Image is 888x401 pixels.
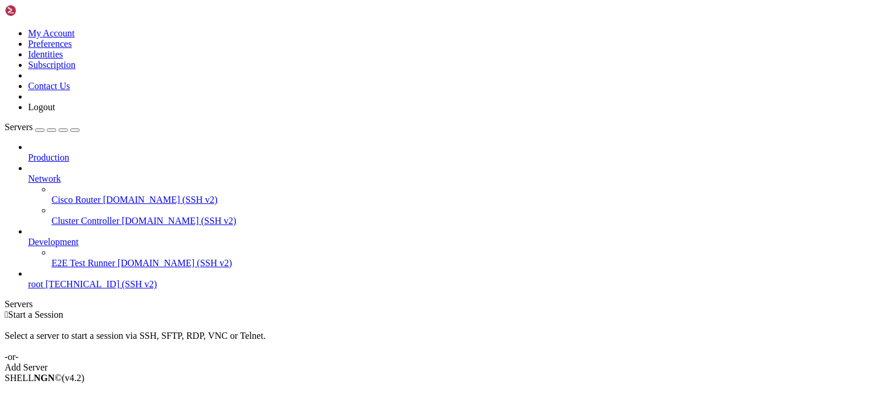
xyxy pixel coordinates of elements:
b: NGN [34,373,55,383]
span: root [28,279,43,289]
a: Production [28,152,883,163]
li: Cisco Router [DOMAIN_NAME] (SSH v2) [52,184,883,205]
li: Development [28,226,883,269]
span: Network [28,174,61,183]
span:  [5,310,8,320]
a: My Account [28,28,75,38]
li: Cluster Controller [DOMAIN_NAME] (SSH v2) [52,205,883,226]
a: Logout [28,102,55,112]
span: Cisco Router [52,195,101,205]
a: E2E Test Runner [DOMAIN_NAME] (SSH v2) [52,258,883,269]
span: SHELL © [5,373,84,383]
a: Cluster Controller [DOMAIN_NAME] (SSH v2) [52,216,883,226]
a: Development [28,237,883,247]
span: Cluster Controller [52,216,119,226]
a: Identities [28,49,63,59]
a: Contact Us [28,81,70,91]
a: Cisco Router [DOMAIN_NAME] (SSH v2) [52,195,883,205]
li: E2E Test Runner [DOMAIN_NAME] (SSH v2) [52,247,883,269]
a: root [TECHNICAL_ID] (SSH v2) [28,279,883,290]
a: Subscription [28,60,76,70]
a: Network [28,174,883,184]
span: Development [28,237,78,247]
div: Select a server to start a session via SSH, SFTP, RDP, VNC or Telnet. -or- [5,320,883,362]
div: Servers [5,299,883,310]
img: Shellngn [5,5,72,16]
li: Production [28,142,883,163]
li: root [TECHNICAL_ID] (SSH v2) [28,269,883,290]
span: Production [28,152,69,162]
li: Network [28,163,883,226]
span: E2E Test Runner [52,258,115,268]
span: 4.2.0 [62,373,85,383]
span: Start a Session [8,310,63,320]
a: Preferences [28,39,72,49]
span: [DOMAIN_NAME] (SSH v2) [118,258,232,268]
a: Servers [5,122,80,132]
div: Add Server [5,362,883,373]
span: [TECHNICAL_ID] (SSH v2) [46,279,157,289]
span: Servers [5,122,33,132]
span: [DOMAIN_NAME] (SSH v2) [103,195,218,205]
span: [DOMAIN_NAME] (SSH v2) [122,216,236,226]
